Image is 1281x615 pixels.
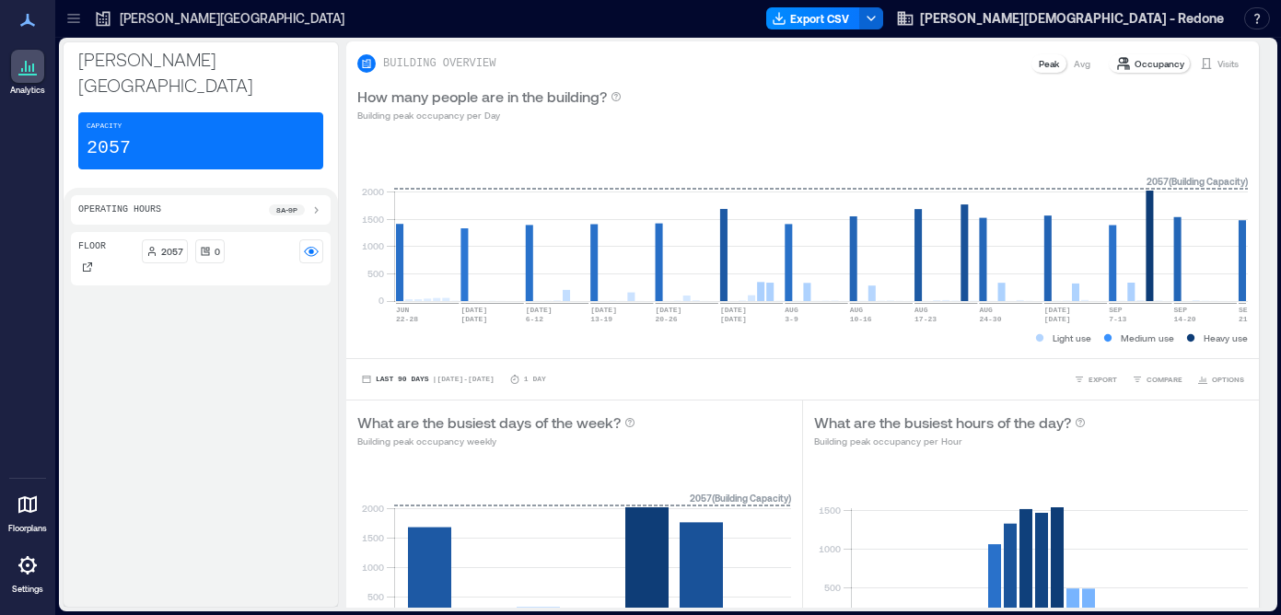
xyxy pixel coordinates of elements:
text: AUG [850,306,864,314]
button: OPTIONS [1194,370,1248,389]
tspan: 500 [824,582,841,593]
p: Analytics [10,85,45,96]
p: Floorplans [8,523,47,534]
p: 2057 [161,244,183,259]
text: AUG [785,306,798,314]
text: JUN [396,306,410,314]
tspan: 0 [378,295,384,306]
p: BUILDING OVERVIEW [383,56,495,71]
p: Operating Hours [78,203,161,217]
text: 14-20 [1174,315,1196,323]
span: OPTIONS [1212,374,1244,385]
text: [DATE] [526,306,553,314]
text: [DATE] [1044,315,1071,323]
button: COMPARE [1128,370,1186,389]
text: [DATE] [590,306,617,314]
p: Visits [1217,56,1239,71]
a: Settings [6,543,50,600]
text: 20-26 [656,315,678,323]
span: COMPARE [1147,374,1182,385]
tspan: 2000 [362,186,384,197]
text: AUG [914,306,928,314]
text: 3-9 [785,315,798,323]
button: [PERSON_NAME][DEMOGRAPHIC_DATA] - Redone [891,4,1229,33]
p: Avg [1074,56,1090,71]
p: 2057 [87,135,131,161]
tspan: 1000 [362,562,384,573]
p: Settings [12,584,43,595]
p: Building peak occupancy weekly [357,434,635,448]
p: Light use [1053,331,1091,345]
p: Floor [78,239,106,254]
a: Analytics [5,44,51,101]
p: Medium use [1121,331,1174,345]
text: 24-30 [979,315,1001,323]
tspan: 1000 [819,543,841,554]
text: SEP [1174,306,1188,314]
a: Floorplans [3,482,52,540]
button: Export CSV [766,7,860,29]
tspan: 500 [367,268,384,279]
text: AUG [979,306,993,314]
p: 0 [215,244,220,259]
p: [PERSON_NAME][GEOGRAPHIC_DATA] [78,46,323,98]
tspan: 2000 [362,503,384,514]
text: [DATE] [656,306,682,314]
p: What are the busiest days of the week? [357,412,621,434]
p: How many people are in the building? [357,86,607,108]
text: [DATE] [460,315,487,323]
p: 1 Day [524,374,546,385]
button: Last 90 Days |[DATE]-[DATE] [357,370,498,389]
text: [DATE] [720,315,747,323]
p: Occupancy [1135,56,1184,71]
p: Building peak occupancy per Day [357,108,622,122]
button: EXPORT [1070,370,1121,389]
text: [DATE] [720,306,747,314]
text: [DATE] [460,306,487,314]
p: Capacity [87,121,122,132]
span: [PERSON_NAME][DEMOGRAPHIC_DATA] - Redone [920,9,1224,28]
p: Heavy use [1204,331,1248,345]
text: SEP [1109,306,1123,314]
p: 8a - 9p [276,204,297,215]
text: 22-28 [396,315,418,323]
text: 7-13 [1109,315,1126,323]
text: 21-27 [1239,315,1261,323]
text: 10-16 [850,315,872,323]
tspan: 1500 [819,505,841,516]
p: [PERSON_NAME][GEOGRAPHIC_DATA] [120,9,344,28]
p: Building peak occupancy per Hour [814,434,1086,448]
text: 17-23 [914,315,937,323]
p: What are the busiest hours of the day? [814,412,1071,434]
text: [DATE] [1044,306,1071,314]
text: SEP [1239,306,1252,314]
text: 13-19 [590,315,612,323]
p: Peak [1039,56,1059,71]
tspan: 1000 [362,240,384,251]
tspan: 500 [367,591,384,602]
tspan: 1500 [362,532,384,543]
text: 6-12 [526,315,543,323]
span: EXPORT [1089,374,1117,385]
tspan: 1500 [362,214,384,225]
